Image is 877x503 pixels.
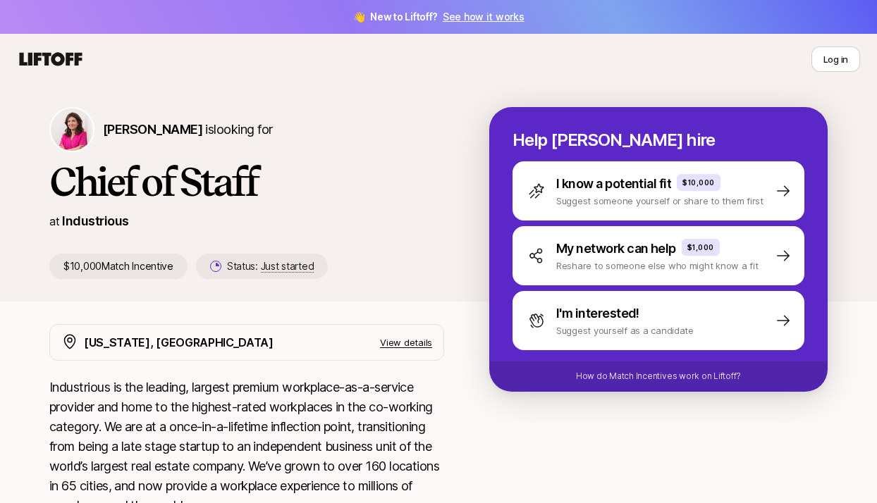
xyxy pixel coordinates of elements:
p: Status: [227,258,314,275]
p: How do Match Incentives work on Liftoff? [576,370,741,383]
p: $10,000 Match Incentive [49,254,188,279]
span: [PERSON_NAME] [103,122,202,137]
a: See how it works [443,11,525,23]
p: My network can help [556,239,676,259]
h1: Chief of Staff [49,161,444,203]
p: at [49,212,59,230]
a: Industrious [62,213,128,228]
p: I'm interested! [556,304,639,323]
p: Suggest someone yourself or share to them first [556,194,763,208]
p: $1,000 [687,242,714,253]
img: Emma Frane [51,108,93,151]
button: Log in [811,46,860,72]
span: 👋 New to Liftoff? [353,8,525,25]
p: [US_STATE], [GEOGRAPHIC_DATA] [84,333,274,352]
p: View details [380,335,432,349]
p: $10,000 [682,177,715,188]
p: Reshare to someone else who might know a fit [556,259,759,273]
p: Suggest yourself as a candidate [556,323,694,337]
span: Just started [261,260,314,273]
p: I know a potential fit [556,174,671,194]
p: Help [PERSON_NAME] hire [513,130,804,150]
p: is looking for [103,120,272,139]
